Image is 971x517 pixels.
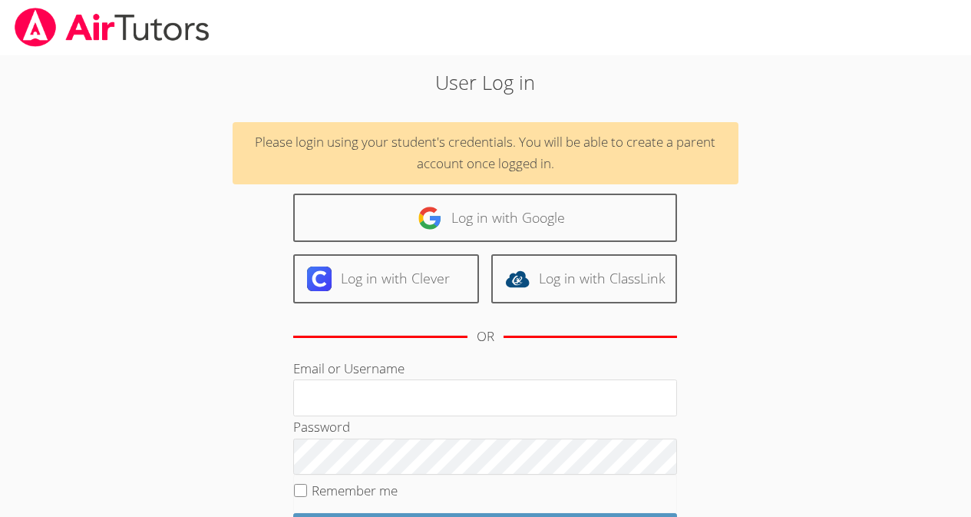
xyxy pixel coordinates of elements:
[293,360,405,377] label: Email or Username
[477,326,494,348] div: OR
[312,482,398,499] label: Remember me
[13,8,211,47] img: airtutors_banner-c4298cdbf04f3fff15de1276eac7730deb9818008684d7c2e4769d2f7ddbe033.png
[233,122,738,185] div: Please login using your student's credentials. You will be able to create a parent account once l...
[505,267,530,291] img: classlink-logo-d6bb404cc1216ec64c9a2012d9dc4662098be43eaf13dc465df04b49fa7ab582.svg
[491,254,677,303] a: Log in with ClassLink
[293,254,479,303] a: Log in with Clever
[223,68,748,97] h2: User Log in
[418,206,442,230] img: google-logo-50288ca7cdecda66e5e0955fdab243c47b7ad437acaf1139b6f446037453330a.svg
[307,267,332,291] img: clever-logo-6eab21bc6e7a338710f1a6ff85c0baf02591cd810cc4098c63d3a4b26e2feb20.svg
[293,418,350,436] label: Password
[293,194,677,242] a: Log in with Google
